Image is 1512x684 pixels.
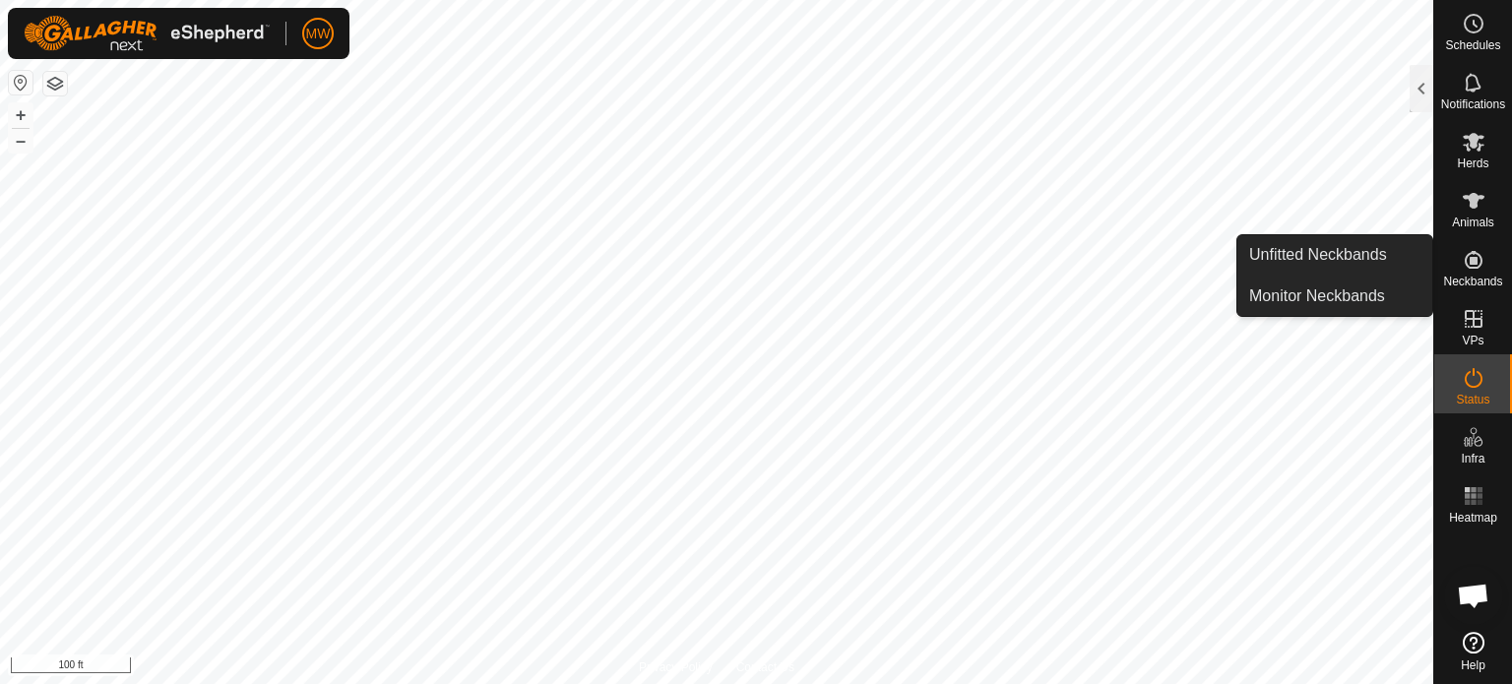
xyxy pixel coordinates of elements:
[9,103,32,127] button: +
[1461,659,1485,671] span: Help
[306,24,331,44] span: MW
[1445,39,1500,51] span: Schedules
[1237,277,1432,316] a: Monitor Neckbands
[9,129,32,153] button: –
[1444,566,1503,625] div: Open chat
[1249,284,1385,308] span: Monitor Neckbands
[1461,453,1484,465] span: Infra
[1456,394,1489,405] span: Status
[1237,235,1432,275] a: Unfitted Neckbands
[1449,512,1497,524] span: Heatmap
[9,71,32,94] button: Reset Map
[1452,217,1494,228] span: Animals
[24,16,270,51] img: Gallagher Logo
[1443,276,1502,287] span: Neckbands
[639,658,713,676] a: Privacy Policy
[43,72,67,95] button: Map Layers
[1457,157,1488,169] span: Herds
[1441,98,1505,110] span: Notifications
[1434,624,1512,679] a: Help
[1249,243,1387,267] span: Unfitted Neckbands
[736,658,794,676] a: Contact Us
[1462,335,1483,346] span: VPs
